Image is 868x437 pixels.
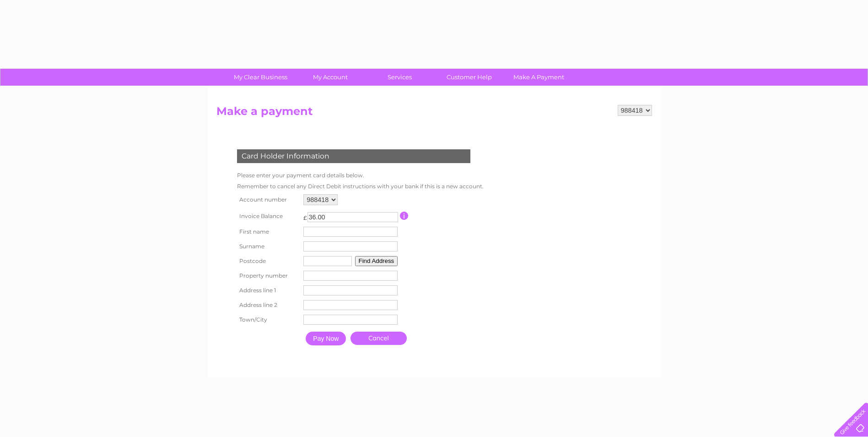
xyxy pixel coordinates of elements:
th: First name [235,224,302,239]
td: Please enter your payment card details below. [235,170,486,181]
a: Make A Payment [501,69,577,86]
th: Address line 1 [235,283,302,298]
a: Cancel [350,332,407,345]
th: Surname [235,239,302,254]
th: Town/City [235,312,302,327]
th: Invoice Balance [235,208,302,224]
a: My Account [292,69,368,86]
input: Information [400,212,409,220]
th: Account number [235,192,302,208]
td: Remember to cancel any Direct Debit instructions with your bank if this is a new account. [235,181,486,192]
th: Address line 2 [235,298,302,312]
th: Property number [235,268,302,283]
div: Card Holder Information [237,149,470,163]
a: My Clear Business [223,69,298,86]
td: £ [303,210,307,221]
input: Pay Now [306,332,346,345]
a: Customer Help [431,69,507,86]
button: Find Address [355,256,398,266]
th: Postcode [235,254,302,268]
a: Services [362,69,437,86]
h2: Make a payment [216,105,652,122]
